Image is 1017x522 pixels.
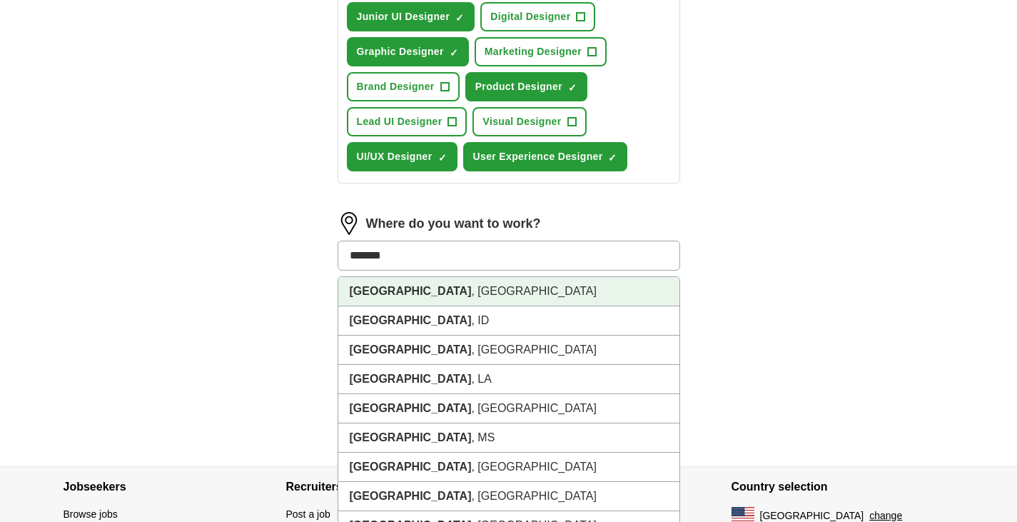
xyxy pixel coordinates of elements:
span: Lead UI Designer [357,114,442,129]
strong: [GEOGRAPHIC_DATA] [350,431,472,443]
button: Graphic Designer✓ [347,37,469,66]
a: Post a job [286,508,330,520]
a: Browse jobs [64,508,118,520]
img: location.png [338,212,360,235]
span: Visual Designer [482,114,561,129]
li: , LA [338,365,679,394]
span: ✓ [455,12,464,24]
button: UI/UX Designer✓ [347,142,457,171]
strong: [GEOGRAPHIC_DATA] [350,343,472,356]
li: , ID [338,306,679,336]
span: UI/UX Designer [357,149,432,164]
span: ✓ [608,152,617,164]
strong: [GEOGRAPHIC_DATA] [350,314,472,326]
h4: Country selection [732,467,954,507]
strong: [GEOGRAPHIC_DATA] [350,285,472,297]
span: Product Designer [475,79,562,94]
button: User Experience Designer✓ [463,142,628,171]
strong: [GEOGRAPHIC_DATA] [350,461,472,473]
li: , [GEOGRAPHIC_DATA] [338,482,679,511]
button: Brand Designer [347,72,460,101]
span: ✓ [568,82,577,94]
button: Product Designer✓ [465,72,587,101]
li: , MS [338,423,679,453]
button: Visual Designer [472,107,586,136]
li: , [GEOGRAPHIC_DATA] [338,277,679,306]
button: Lead UI Designer [347,107,467,136]
span: Brand Designer [357,79,435,94]
li: , [GEOGRAPHIC_DATA] [338,336,679,365]
strong: [GEOGRAPHIC_DATA] [350,490,472,502]
strong: [GEOGRAPHIC_DATA] [350,373,472,385]
button: Digital Designer [480,2,595,31]
button: Junior UI Designer✓ [347,2,475,31]
span: Graphic Designer [357,44,444,59]
li: , [GEOGRAPHIC_DATA] [338,394,679,423]
label: Where do you want to work? [366,214,541,234]
strong: [GEOGRAPHIC_DATA] [350,402,472,414]
span: ✓ [438,152,447,164]
span: Marketing Designer [485,44,582,59]
span: Junior UI Designer [357,9,450,24]
li: , [GEOGRAPHIC_DATA] [338,453,679,482]
span: Digital Designer [490,9,570,24]
span: User Experience Designer [473,149,603,164]
button: Marketing Designer [475,37,607,66]
span: ✓ [450,47,458,59]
